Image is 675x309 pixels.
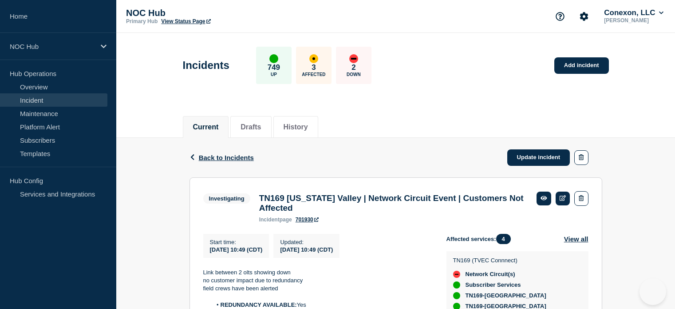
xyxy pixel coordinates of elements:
[466,271,515,278] span: Network Circuit(s)
[10,43,95,50] p: NOC Hub
[302,72,325,77] p: Affected
[554,57,609,74] a: Add incident
[602,8,665,17] button: Conexon, LLC
[210,239,263,245] p: Start time :
[351,63,355,72] p: 2
[284,123,308,131] button: History
[199,154,254,161] span: Back to Incidents
[203,277,432,285] p: no customer impact due to redundancy
[312,63,316,72] p: 3
[446,234,515,244] span: Affected services:
[203,285,432,293] p: field crews have been alerted
[210,246,263,253] span: [DATE] 10:49 (CDT)
[241,123,261,131] button: Drafts
[126,8,304,18] p: NOC Hub
[126,18,158,24] p: Primary Hub
[203,193,250,204] span: Investigating
[280,245,333,253] div: [DATE] 10:49 (CDT)
[639,278,666,305] iframe: Help Scout Beacon - Open
[453,281,460,289] div: up
[203,269,432,277] p: Link between 2 olts showing down
[259,217,292,223] p: page
[309,54,318,63] div: affected
[453,257,546,264] p: TN169 (TVEC Connnect)
[551,7,569,26] button: Support
[602,17,665,24] p: [PERSON_NAME]
[349,54,358,63] div: down
[296,217,319,223] a: 701930
[271,72,277,77] p: Up
[212,301,432,309] li: Yes
[221,301,297,308] strong: REDUNDANCY AVAILABLE:
[453,292,460,299] div: up
[280,239,333,245] p: Updated :
[466,281,521,289] span: Subscriber Services
[161,18,210,24] a: View Status Page
[259,217,280,223] span: incident
[496,234,511,244] span: 4
[183,59,229,72] h1: Incidents
[453,271,460,278] div: down
[575,7,593,26] button: Account settings
[466,292,546,299] span: TN169-[GEOGRAPHIC_DATA]
[269,54,278,63] div: up
[189,154,254,161] button: Back to Incidents
[564,234,588,244] button: View all
[193,123,219,131] button: Current
[347,72,361,77] p: Down
[268,63,280,72] p: 749
[507,149,570,166] a: Update incident
[259,193,528,213] h3: TN169 [US_STATE] Valley | Network Circuit Event | Customers Not Affected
